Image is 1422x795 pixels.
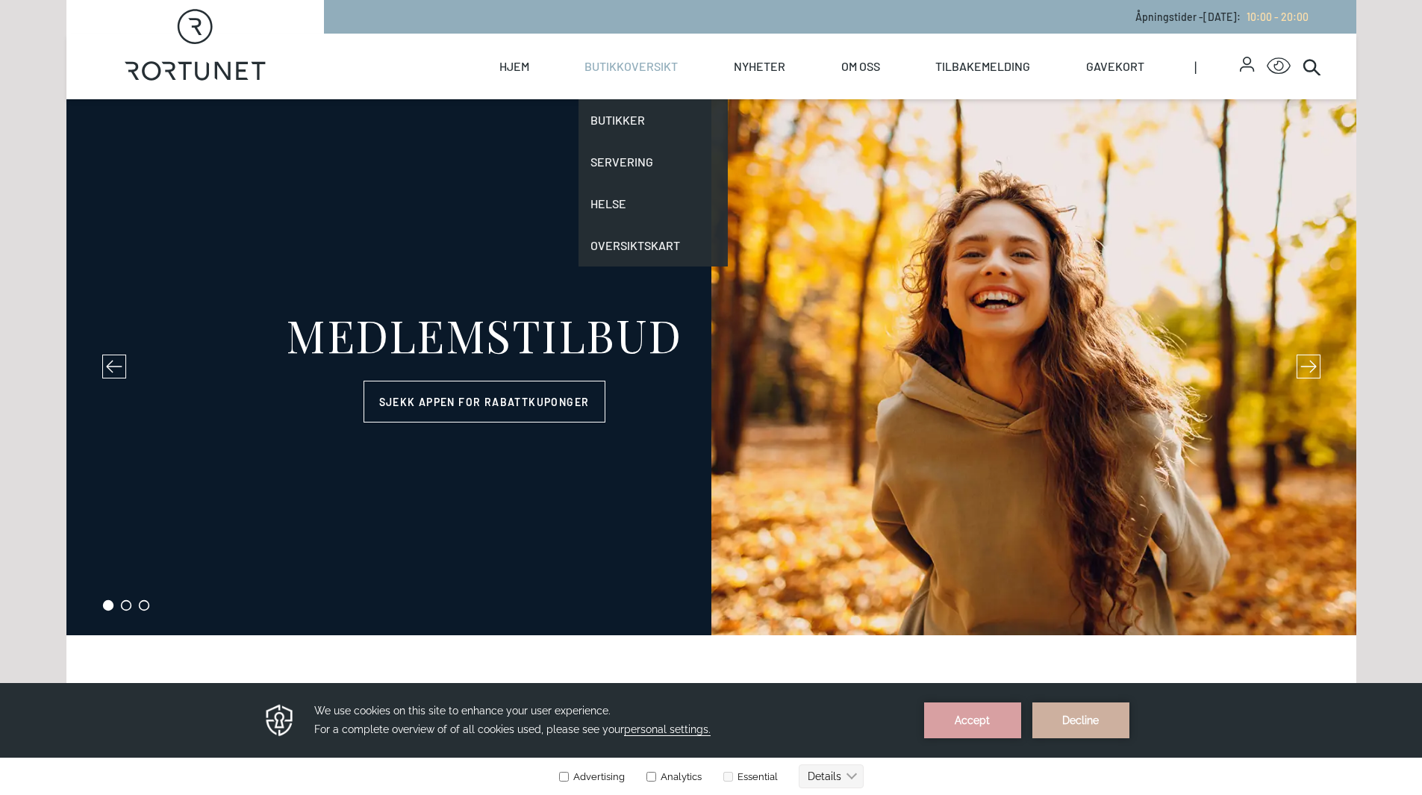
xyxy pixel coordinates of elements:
input: Analytics [646,89,656,99]
input: Advertising [559,89,569,99]
p: Åpningstider - [DATE] : [1135,9,1309,25]
label: Analytics [643,88,702,99]
a: Butikkoversikt [584,34,678,99]
a: 10:00 - 20:00 [1241,10,1309,23]
a: Butikker [579,99,728,141]
a: Nyheter [734,34,785,99]
a: Servering [579,141,728,183]
a: Om oss [841,34,880,99]
span: 10:00 - 20:00 [1247,10,1309,23]
section: carousel-slider [66,99,1356,635]
div: MEDLEMSTILBUD [286,312,682,357]
button: Details [799,81,864,105]
a: Helse [579,183,728,225]
button: Decline [1032,19,1129,55]
img: Privacy reminder [263,19,296,55]
a: Gavekort [1086,34,1144,99]
input: Essential [723,89,733,99]
button: Accept [924,19,1021,55]
h3: We use cookies on this site to enhance your user experience. For a complete overview of of all co... [314,19,905,56]
a: Tilbakemelding [935,34,1030,99]
span: personal settings. [624,40,711,53]
a: Oversiktskart [579,225,728,266]
div: slide 1 of 3 [66,99,1356,635]
a: Sjekk appen for rabattkuponger [364,381,605,423]
button: Open Accessibility Menu [1267,54,1291,78]
a: Hjem [499,34,529,99]
label: Essential [720,88,778,99]
text: Details [808,87,841,99]
span: klubb [904,682,1024,741]
label: Advertising [558,88,625,99]
span: | [1194,34,1241,99]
